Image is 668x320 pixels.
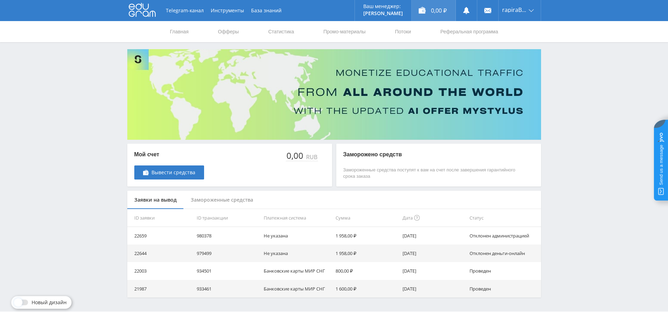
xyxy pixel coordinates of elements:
p: Замороженные средства поступят к вам на счет после завершения гарантийного срока заказа [343,167,520,179]
td: 21987 [127,280,194,298]
p: Мой счет [134,151,204,158]
p: [PERSON_NAME] [363,11,403,16]
td: 22003 [127,262,194,280]
td: 934501 [194,262,261,280]
span: Новый дизайн [32,300,67,305]
th: ID транзакции [194,209,261,227]
a: Главная [169,21,189,42]
td: Отклонен администрацией [467,227,541,244]
span: Вывести средства [151,170,195,175]
td: 1 958,00 ₽ [333,227,400,244]
p: Ваш менеджер: [363,4,403,9]
td: 800,00 ₽ [333,262,400,280]
img: Banner [127,49,541,140]
td: Не указана [261,227,333,244]
td: 1 958,00 ₽ [333,244,400,262]
td: [DATE] [400,244,467,262]
td: 980378 [194,227,261,244]
a: Промо-материалы [323,21,366,42]
td: Проведен [467,280,541,298]
div: Замороженные средства [184,191,260,209]
td: Банковские карты МИР СНГ [261,262,333,280]
th: Статус [467,209,541,227]
td: 933461 [194,280,261,298]
td: Отклонен деньги-онлайн [467,244,541,262]
div: 0,00 [286,151,305,161]
a: Статистика [268,21,295,42]
td: Не указана [261,244,333,262]
td: Проведен [467,262,541,280]
td: 22659 [127,227,194,244]
td: [DATE] [400,227,467,244]
div: Заявки на вывод [127,191,184,209]
th: Дата [400,209,467,227]
div: RUB [305,154,318,160]
td: [DATE] [400,262,467,280]
td: 22644 [127,244,194,262]
a: Реферальная программа [440,21,499,42]
span: rapiraBy44 [502,7,527,13]
td: Банковские карты МИР СНГ [261,280,333,298]
a: Вывести средства [134,165,204,179]
th: Платежная система [261,209,333,227]
a: Офферы [217,21,240,42]
td: 979499 [194,244,261,262]
td: [DATE] [400,280,467,298]
th: ID заявки [127,209,194,227]
p: Заморожено средств [343,151,520,158]
a: Потоки [394,21,412,42]
th: Сумма [333,209,400,227]
td: 1 600,00 ₽ [333,280,400,298]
